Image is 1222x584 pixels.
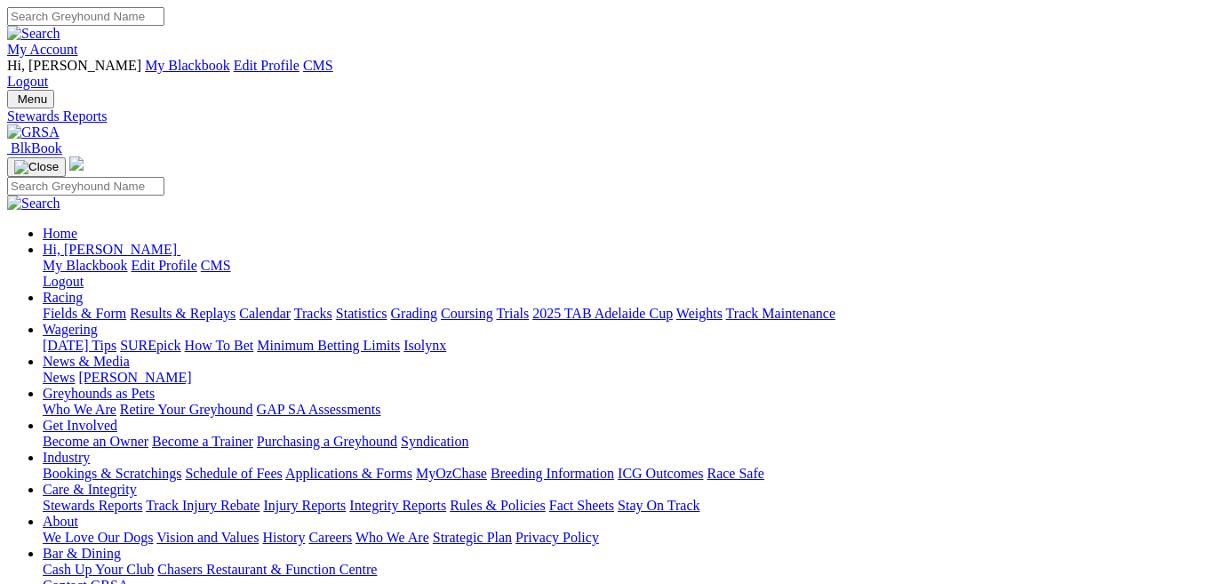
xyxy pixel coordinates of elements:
span: Hi, [PERSON_NAME] [43,242,177,257]
a: Calendar [239,306,291,321]
a: Who We Are [355,530,429,545]
a: History [262,530,305,545]
a: Coursing [441,306,493,321]
a: Racing [43,290,83,305]
a: 2025 TAB Adelaide Cup [532,306,673,321]
a: Track Maintenance [726,306,835,321]
a: Fact Sheets [549,498,614,513]
a: Become a Trainer [152,434,253,449]
a: Get Involved [43,418,117,433]
a: Trials [496,306,529,321]
a: Purchasing a Greyhound [257,434,397,449]
a: [DATE] Tips [43,338,116,353]
a: Bar & Dining [43,546,121,561]
a: Become an Owner [43,434,148,449]
a: Who We Are [43,402,116,417]
a: Edit Profile [132,258,197,273]
a: Weights [676,306,723,321]
a: About [43,514,78,529]
a: SUREpick [120,338,180,353]
a: Fields & Form [43,306,126,321]
a: Industry [43,450,90,465]
a: News & Media [43,354,130,369]
a: Stay On Track [618,498,699,513]
a: Isolynx [403,338,446,353]
div: Industry [43,466,1215,482]
a: My Blackbook [145,58,230,73]
a: ICG Outcomes [618,466,703,481]
a: Schedule of Fees [185,466,282,481]
a: News [43,370,75,385]
a: Applications & Forms [285,466,412,481]
a: Logout [43,274,84,289]
img: GRSA [7,124,60,140]
a: Careers [308,530,352,545]
a: Integrity Reports [349,498,446,513]
a: [PERSON_NAME] [78,370,191,385]
a: Care & Integrity [43,482,137,497]
a: Home [43,226,77,241]
div: Get Involved [43,434,1215,450]
a: Results & Replays [130,306,236,321]
div: Hi, [PERSON_NAME] [43,258,1215,290]
div: News & Media [43,370,1215,386]
a: Privacy Policy [515,530,599,545]
div: Bar & Dining [43,562,1215,578]
a: Logout [7,74,48,89]
div: Care & Integrity [43,498,1215,514]
a: Strategic Plan [433,530,512,545]
a: Stewards Reports [7,108,1215,124]
a: Injury Reports [263,498,346,513]
a: MyOzChase [416,466,487,481]
a: Stewards Reports [43,498,142,513]
a: Retire Your Greyhound [120,402,253,417]
a: Statistics [336,306,387,321]
input: Search [7,7,164,26]
a: Track Injury Rebate [146,498,260,513]
span: Hi, [PERSON_NAME] [7,58,141,73]
div: Wagering [43,338,1215,354]
img: Search [7,26,60,42]
a: BlkBook [7,140,62,156]
a: CMS [303,58,333,73]
a: We Love Our Dogs [43,530,153,545]
a: Tracks [294,306,332,321]
a: Edit Profile [234,58,300,73]
a: GAP SA Assessments [257,402,381,417]
div: Racing [43,306,1215,322]
a: My Account [7,42,78,57]
a: Syndication [401,434,468,449]
a: Minimum Betting Limits [257,338,400,353]
div: About [43,530,1215,546]
a: Bookings & Scratchings [43,466,181,481]
span: BlkBook [11,140,62,156]
img: logo-grsa-white.png [69,156,84,171]
button: Toggle navigation [7,157,66,177]
a: Race Safe [707,466,763,481]
input: Search [7,177,164,196]
img: Close [14,160,59,174]
a: How To Bet [185,338,254,353]
a: Chasers Restaurant & Function Centre [157,562,377,577]
a: Greyhounds as Pets [43,386,155,401]
button: Toggle navigation [7,90,54,108]
div: Greyhounds as Pets [43,402,1215,418]
a: Hi, [PERSON_NAME] [43,242,180,257]
a: Breeding Information [491,466,614,481]
div: My Account [7,58,1215,90]
img: Search [7,196,60,212]
a: Vision and Values [156,530,259,545]
a: Wagering [43,322,98,337]
a: Cash Up Your Club [43,562,154,577]
a: Grading [391,306,437,321]
a: CMS [201,258,231,273]
a: My Blackbook [43,258,128,273]
span: Menu [18,92,47,106]
a: Rules & Policies [450,498,546,513]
